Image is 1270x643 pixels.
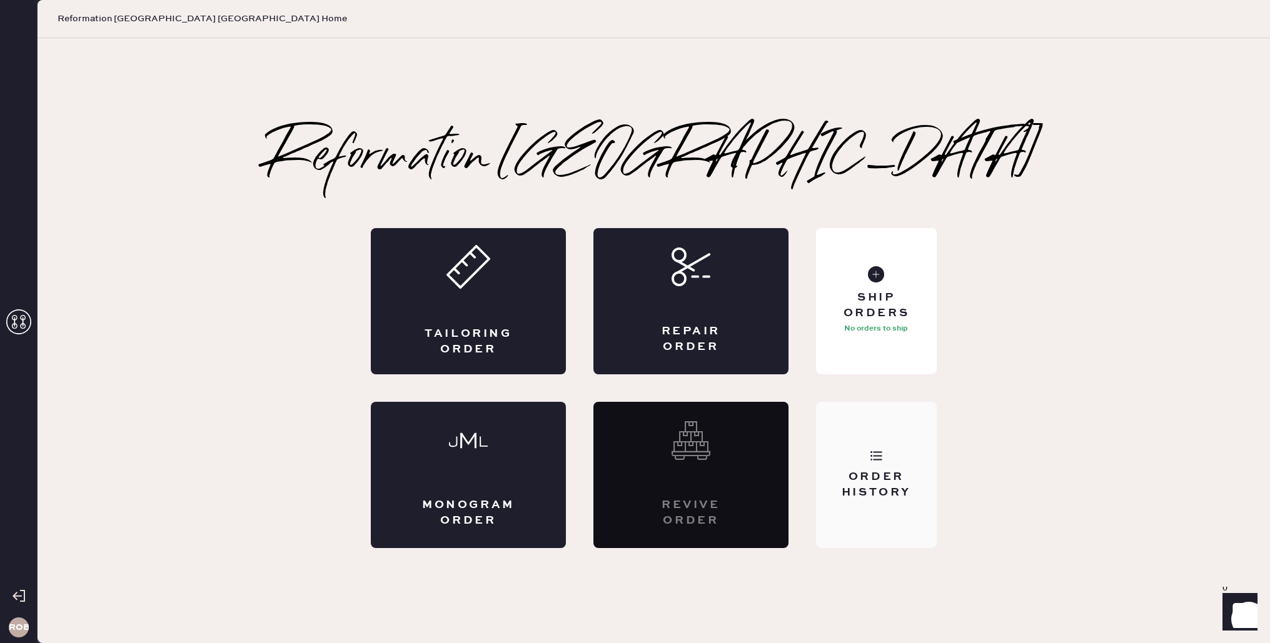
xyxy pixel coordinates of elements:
[267,133,1041,183] h2: Reformation [GEOGRAPHIC_DATA]
[826,469,927,501] div: Order History
[826,290,927,321] div: Ship Orders
[1211,587,1264,641] iframe: Front Chat
[643,324,738,355] div: Repair Order
[58,12,347,25] span: Reformation [GEOGRAPHIC_DATA] [GEOGRAPHIC_DATA] Home
[9,623,29,632] h3: ROBCA
[593,402,789,548] div: Interested? Contact us at care@hemster.co
[421,497,516,529] div: Monogram Order
[643,497,738,529] div: Revive order
[844,321,908,336] p: No orders to ship
[421,326,516,357] div: Tailoring Order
